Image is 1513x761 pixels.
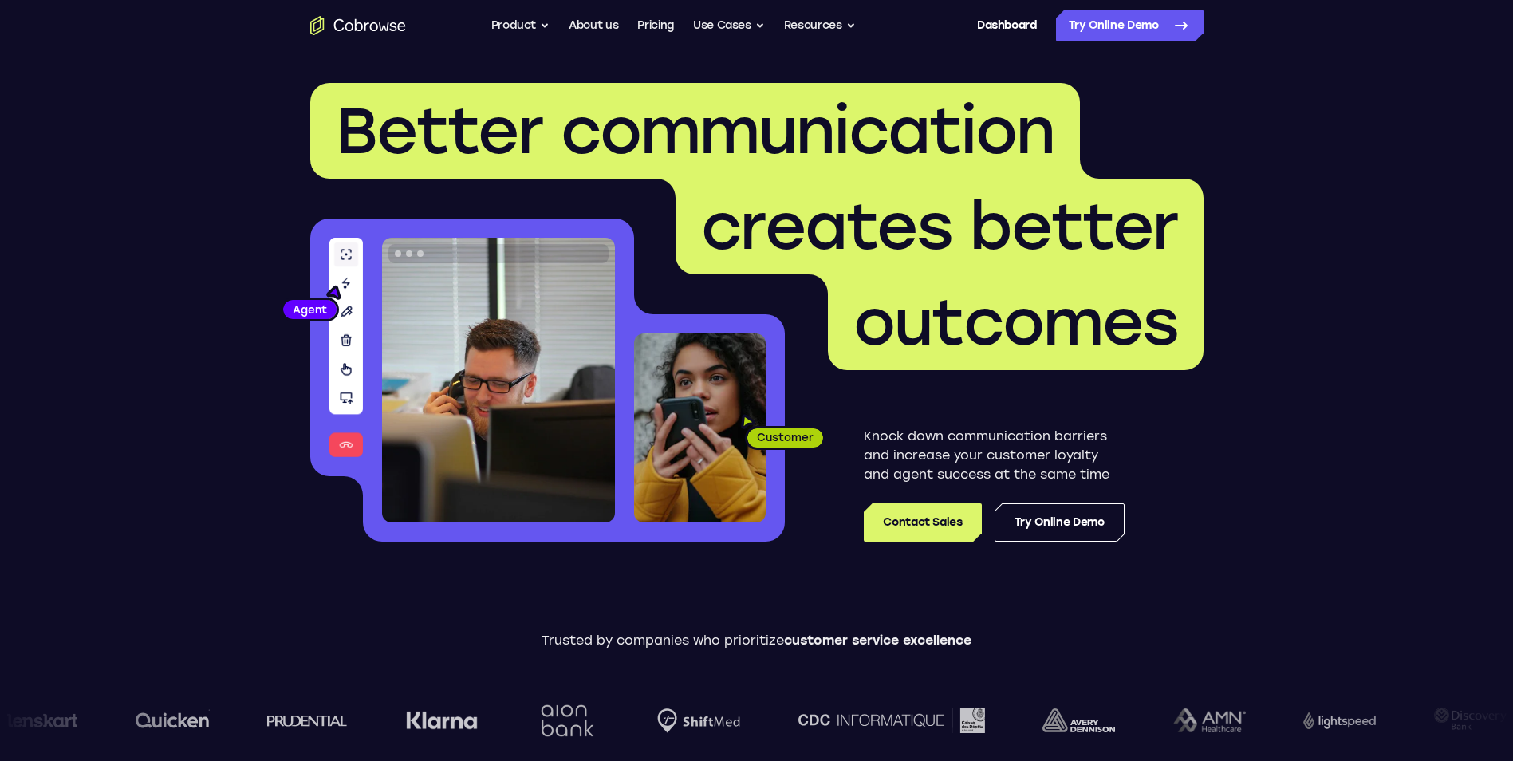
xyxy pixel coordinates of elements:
a: Pricing [637,10,674,41]
img: AMN Healthcare [1173,708,1246,733]
span: Better communication [336,93,1054,169]
span: outcomes [853,284,1178,361]
button: Resources [784,10,856,41]
img: avery-dennison [1042,708,1115,732]
button: Use Cases [693,10,765,41]
a: Go to the home page [310,16,406,35]
a: About us [569,10,618,41]
a: Try Online Demo [995,503,1125,542]
img: CDC Informatique [798,708,985,732]
img: Aion Bank [535,688,600,753]
img: Klarna [406,711,478,730]
a: Try Online Demo [1056,10,1204,41]
img: prudential [267,714,348,727]
span: customer service excellence [784,633,971,648]
button: Product [491,10,550,41]
img: A customer holding their phone [634,333,766,522]
img: Shiftmed [657,708,740,733]
a: Contact Sales [864,503,981,542]
p: Knock down communication barriers and increase your customer loyalty and agent success at the sam... [864,427,1125,484]
a: Dashboard [977,10,1037,41]
img: A customer support agent talking on the phone [382,238,615,522]
span: creates better [701,188,1178,265]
